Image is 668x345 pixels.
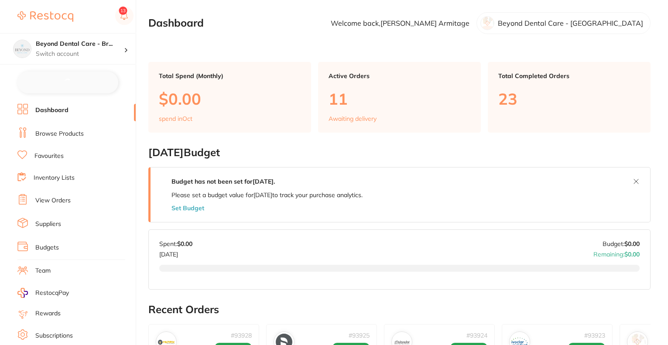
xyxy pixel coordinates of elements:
[159,240,192,247] p: Spent:
[17,7,73,27] a: Restocq Logo
[593,247,640,258] p: Remaining:
[35,106,69,115] a: Dashboard
[318,62,481,133] a: Active Orders11Awaiting delivery
[498,90,640,108] p: 23
[498,72,640,79] p: Total Completed Orders
[148,17,204,29] h2: Dashboard
[35,243,59,252] a: Budgets
[349,332,370,339] p: # 93925
[488,62,651,133] a: Total Completed Orders23
[14,40,31,58] img: Beyond Dental Care - Brighton
[17,288,28,298] img: RestocqPay
[177,240,192,248] strong: $0.00
[231,332,252,339] p: # 93928
[148,304,651,316] h2: Recent Orders
[329,72,470,79] p: Active Orders
[171,191,363,198] p: Please set a budget value for [DATE] to track your purchase analytics.
[35,130,84,138] a: Browse Products
[331,19,469,27] p: Welcome back, [PERSON_NAME] Armitage
[624,240,640,248] strong: $0.00
[498,19,643,27] p: Beyond Dental Care - [GEOGRAPHIC_DATA]
[35,266,51,275] a: Team
[603,240,640,247] p: Budget:
[159,90,301,108] p: $0.00
[329,90,470,108] p: 11
[159,115,192,122] p: spend in Oct
[35,289,69,297] span: RestocqPay
[171,178,275,185] strong: Budget has not been set for [DATE] .
[624,250,640,258] strong: $0.00
[466,332,487,339] p: # 93924
[584,332,605,339] p: # 93923
[35,309,61,318] a: Rewards
[34,152,64,161] a: Favourites
[148,147,651,159] h2: [DATE] Budget
[159,247,192,258] p: [DATE]
[35,220,61,229] a: Suppliers
[159,72,301,79] p: Total Spend (Monthly)
[171,205,204,212] button: Set Budget
[35,196,71,205] a: View Orders
[36,40,124,48] h4: Beyond Dental Care - Brighton
[35,331,73,340] a: Subscriptions
[17,288,69,298] a: RestocqPay
[34,174,75,182] a: Inventory Lists
[17,11,73,22] img: Restocq Logo
[329,115,377,122] p: Awaiting delivery
[148,62,311,133] a: Total Spend (Monthly)$0.00spend inOct
[36,50,124,58] p: Switch account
